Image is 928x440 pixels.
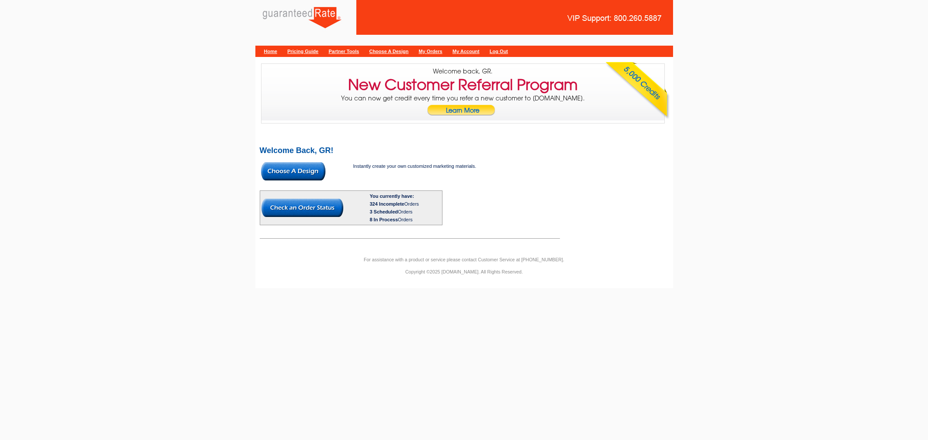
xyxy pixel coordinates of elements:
h2: Welcome Back, GR! [260,147,669,154]
a: Pricing Guide [287,49,318,54]
div: Orders Orders Orders [370,200,441,223]
span: 3 Scheduled [370,209,398,214]
a: Partner Tools [328,49,359,54]
span: 8 In Process [370,217,398,222]
p: You can now get credit every time you refer a new customer to [DOMAIN_NAME]. [261,94,664,121]
p: For assistance with a product or service please contact Customer Service at [PHONE_NUMBER]. [255,256,673,263]
p: Copyright ©2025 [DOMAIN_NAME]. All Rights Reserved. [255,268,673,276]
h3: New Customer Referral Program [348,81,578,88]
a: My Orders [419,49,442,54]
a: Home [264,49,278,54]
img: button-choose-design.gif [261,162,325,180]
a: Log Out [489,49,508,54]
span: Welcome back, GR. [433,67,492,75]
a: Choose A Design [369,49,409,54]
a: Learn More [427,105,499,121]
span: Instantly create your own customized marketing materials. [353,163,476,169]
b: You currently have: [370,193,414,199]
img: button-check-order-status.gif [261,199,343,217]
span: 324 Incomplete [370,201,404,207]
a: My Account [452,49,479,54]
